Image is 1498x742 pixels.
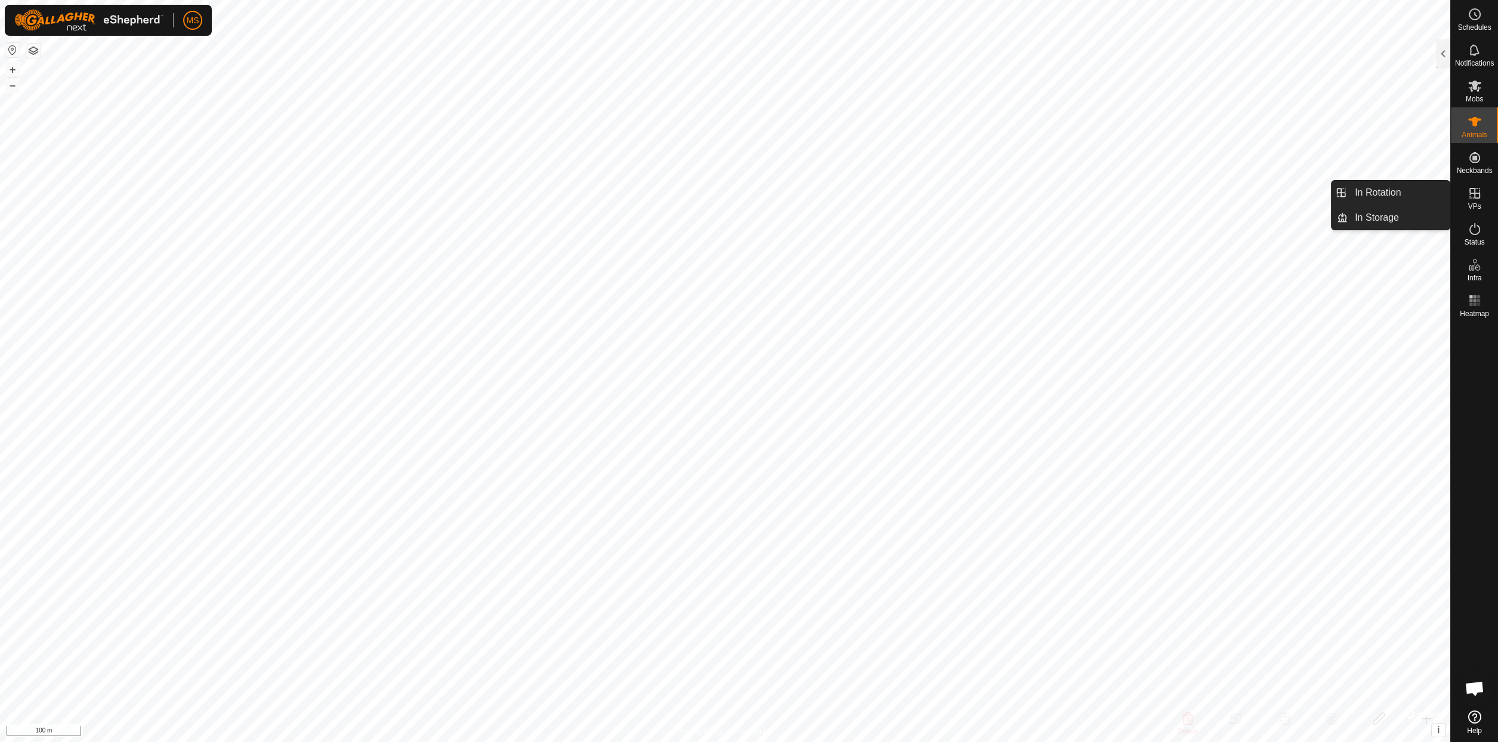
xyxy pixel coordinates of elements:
a: Help [1451,706,1498,739]
span: In Storage [1355,211,1399,225]
span: i [1437,725,1440,735]
div: Open chat [1457,670,1493,706]
a: In Rotation [1348,181,1450,205]
button: i [1432,724,1445,737]
span: Neckbands [1456,167,1492,174]
li: In Storage [1332,206,1450,230]
span: MS [187,14,199,27]
span: VPs [1468,203,1481,210]
button: Reset Map [5,43,20,57]
span: Infra [1467,274,1481,282]
img: Gallagher Logo [14,10,163,31]
a: Privacy Policy [678,726,722,737]
span: In Rotation [1355,185,1401,200]
span: Notifications [1455,60,1494,67]
button: – [5,78,20,92]
span: Heatmap [1460,310,1489,317]
a: In Storage [1348,206,1450,230]
button: + [5,63,20,77]
span: Mobs [1466,95,1483,103]
span: Status [1464,239,1484,246]
button: Map Layers [26,44,41,58]
span: Help [1467,727,1482,734]
li: In Rotation [1332,181,1450,205]
a: Contact Us [737,726,772,737]
span: Schedules [1457,24,1491,31]
span: Animals [1462,131,1487,138]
